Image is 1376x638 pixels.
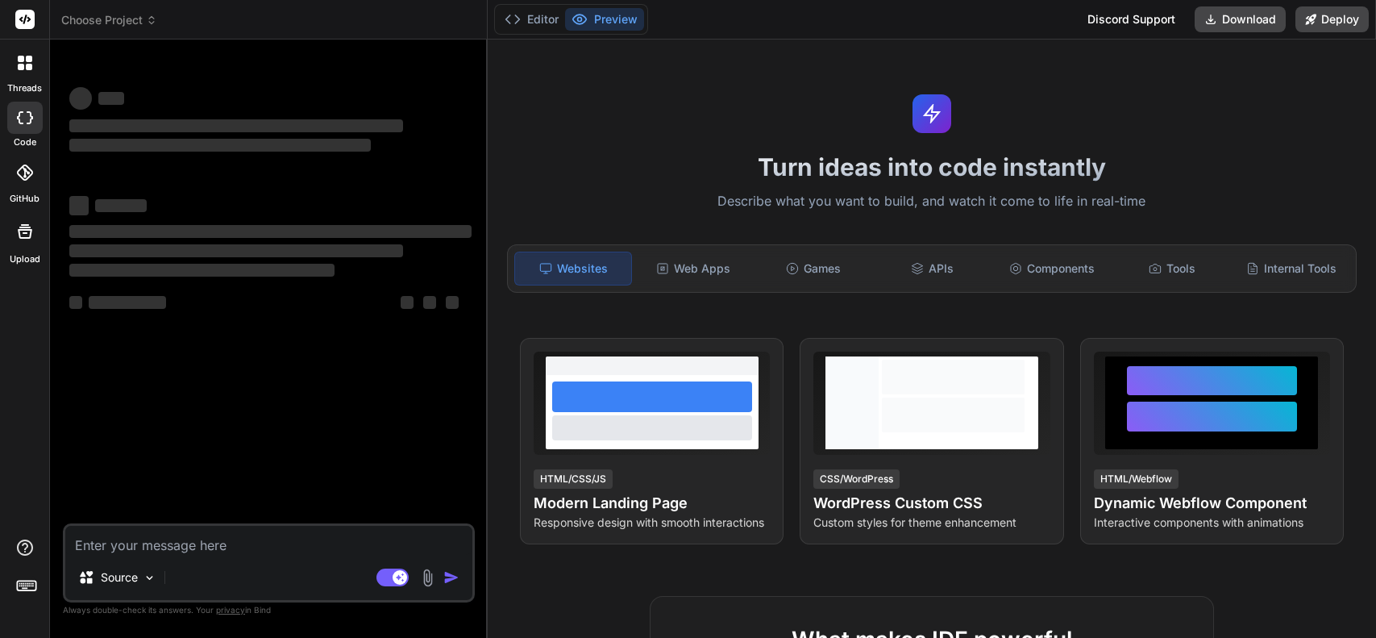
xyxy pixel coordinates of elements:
[216,605,245,615] span: privacy
[69,87,92,110] span: ‌
[69,196,89,215] span: ‌
[534,492,770,515] h4: Modern Landing Page
[1195,6,1286,32] button: Download
[69,225,472,238] span: ‌
[14,136,36,149] label: code
[143,571,156,585] img: Pick Models
[63,603,475,618] p: Always double-check its answers. Your in Bind
[565,8,644,31] button: Preview
[497,152,1366,181] h1: Turn ideas into code instantly
[875,252,991,286] div: APIs
[1078,6,1185,32] div: Discord Support
[69,264,335,277] span: ‌
[61,12,157,28] span: Choose Project
[10,192,39,206] label: GitHub
[423,296,436,309] span: ‌
[1094,469,1179,489] div: HTML/Webflow
[635,252,751,286] div: Web Apps
[498,8,565,31] button: Editor
[98,92,124,105] span: ‌
[69,139,371,152] span: ‌
[1094,492,1330,515] h4: Dynamic Webflow Component
[7,81,42,95] label: threads
[755,252,871,286] div: Games
[95,199,147,212] span: ‌
[1094,515,1330,531] p: Interactive components with animations
[1113,252,1229,286] div: Tools
[89,296,166,309] span: ‌
[534,515,770,531] p: Responsive design with smooth interactions
[418,569,437,587] img: attachment
[69,244,403,257] span: ‌
[994,252,1110,286] div: Components
[443,569,459,586] img: icon
[813,492,1050,515] h4: WordPress Custom CSS
[813,469,900,489] div: CSS/WordPress
[514,252,632,286] div: Websites
[69,119,403,132] span: ‌
[497,191,1366,212] p: Describe what you want to build, and watch it come to life in real-time
[446,296,459,309] span: ‌
[1295,6,1369,32] button: Deploy
[10,252,40,266] label: Upload
[101,569,138,586] p: Source
[1233,252,1349,286] div: Internal Tools
[401,296,414,309] span: ‌
[69,296,82,309] span: ‌
[534,469,613,489] div: HTML/CSS/JS
[813,515,1050,531] p: Custom styles for theme enhancement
